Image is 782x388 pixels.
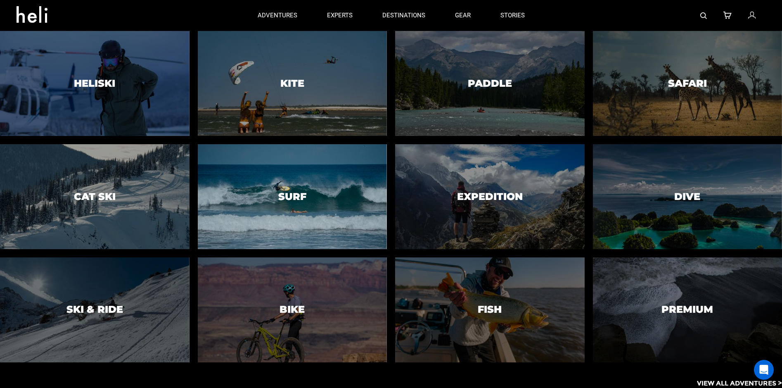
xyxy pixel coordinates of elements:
h3: Paddle [468,78,512,89]
h3: Ski & Ride [66,304,123,315]
p: View All Adventures > [697,378,782,388]
p: experts [327,11,353,20]
div: Open Intercom Messenger [754,360,774,380]
p: destinations [382,11,425,20]
img: search-bar-icon.svg [700,12,707,19]
h3: Dive [674,191,700,202]
h3: Fish [478,304,502,315]
h3: Cat Ski [74,191,116,202]
h3: Bike [280,304,305,315]
h3: Expedition [457,191,523,202]
p: adventures [258,11,297,20]
h3: Heliski [74,78,115,89]
h3: Safari [668,78,707,89]
h3: Surf [278,191,306,202]
h3: Premium [661,304,713,315]
h3: Kite [280,78,304,89]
